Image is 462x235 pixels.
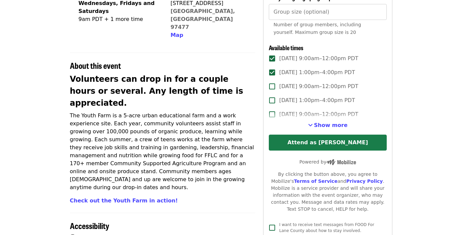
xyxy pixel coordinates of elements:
p: The Youth Farm is a 5-acre urban educational farm and a work experience site. Each year, communit... [70,112,255,191]
span: Show more [314,122,348,128]
a: [GEOGRAPHIC_DATA], [GEOGRAPHIC_DATA] 97477 [171,8,235,30]
button: Map [171,31,183,39]
button: See more timeslots [308,121,348,129]
span: I want to receive text messages from FOOD For Lane County about how to stay involved. [279,222,374,233]
h2: Volunteers can drop in for a couple hours or several. Any length of time is appreciated. [70,73,255,109]
a: Terms of Service [294,178,337,184]
span: Powered by [299,159,356,165]
span: Available times [269,43,303,52]
span: [DATE] 9:00am–12:00pm PDT [279,110,358,118]
span: Map [171,32,183,38]
span: [DATE] 1:00pm–4:00pm PDT [279,96,355,104]
span: Number of group members, including yourself. Maximum group size is 20 [273,22,361,35]
input: [object Object] [269,4,386,20]
span: [DATE] 9:00am–12:00pm PDT [279,82,358,90]
button: Attend as [PERSON_NAME] [269,135,386,151]
img: Powered by Mobilize [326,159,356,165]
a: Privacy Policy [346,178,383,184]
span: [DATE] 9:00am–12:00pm PDT [279,55,358,62]
span: Accessibility [70,220,109,231]
div: 9am PDT + 1 more time [79,15,157,23]
a: Check out the Youth Farm in action! [70,197,178,204]
span: About this event [70,59,121,71]
div: By clicking the button above, you agree to Mobilize's and . Mobilize is a service provider and wi... [269,171,386,213]
span: [DATE] 1:00pm–4:00pm PDT [279,68,355,76]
